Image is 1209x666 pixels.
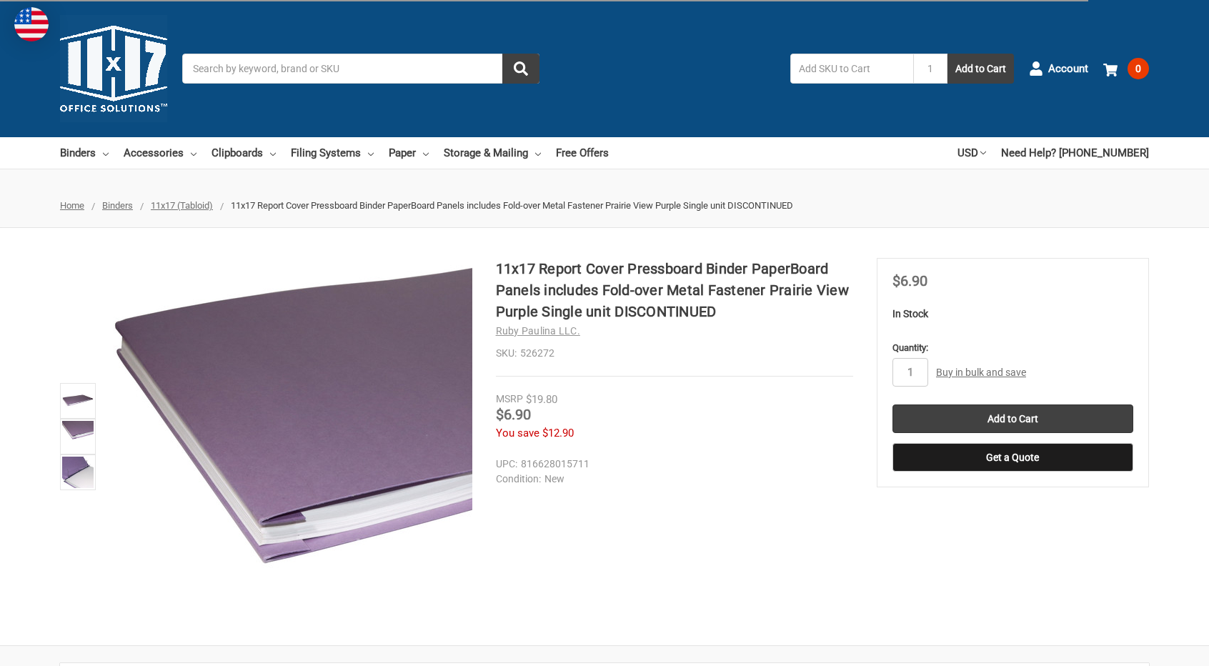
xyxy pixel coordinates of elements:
[1103,50,1149,87] a: 0
[496,392,523,407] div: MSRP
[957,137,986,169] a: USD
[60,137,109,169] a: Binders
[556,137,609,169] a: Free Offers
[124,137,196,169] a: Accessories
[389,137,429,169] a: Paper
[62,385,94,417] img: 11x17 Report Cover Pressboard Binder PaperBoard Panels includes Fold-over Metal Fastener Prairie ...
[1128,58,1149,79] span: 0
[102,200,133,211] a: Binders
[496,472,541,487] dt: Condition:
[790,54,913,84] input: Add SKU to Cart
[496,457,517,472] dt: UPC:
[60,15,167,122] img: 11x17.com
[212,137,276,169] a: Clipboards
[1048,61,1088,77] span: Account
[892,404,1133,433] input: Add to Cart
[892,443,1133,472] button: Get a Quote
[151,200,213,211] a: 11x17 (Tabloid)
[496,346,853,361] dd: 526272
[496,346,517,361] dt: SKU:
[542,427,574,439] span: $12.90
[496,472,847,487] dd: New
[947,54,1014,84] button: Add to Cart
[182,54,539,84] input: Search by keyword, brand or SKU
[496,457,847,472] dd: 816628015711
[62,421,94,452] img: 11x17 Report Cover Pressboard Binder PaperBoard Panels includes Fold-over Metal Fastener Prairie ...
[14,7,49,41] img: duty and tax information for United States
[526,393,557,406] span: $19.80
[892,341,1133,355] label: Quantity:
[496,258,853,322] h1: 11x17 Report Cover Pressboard Binder PaperBoard Panels includes Fold-over Metal Fastener Prairie ...
[892,272,927,289] span: $6.90
[936,367,1026,378] a: Buy in bulk and save
[231,200,793,211] span: 11x17 Report Cover Pressboard Binder PaperBoard Panels includes Fold-over Metal Fastener Prairie ...
[1091,627,1209,666] iframe: Google Customer Reviews
[291,137,374,169] a: Filing Systems
[496,406,531,423] span: $6.90
[496,427,539,439] span: You save
[444,137,541,169] a: Storage & Mailing
[892,307,1133,322] p: In Stock
[1001,137,1149,169] a: Need Help? [PHONE_NUMBER]
[1029,50,1088,87] a: Account
[496,325,580,337] a: Ruby Paulina LLC.
[60,200,84,211] a: Home
[62,457,94,488] img: 11x17 Report Cover Pressboard Binder PaperBoard Panels includes Fold-over Metal Fastener Prairie ...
